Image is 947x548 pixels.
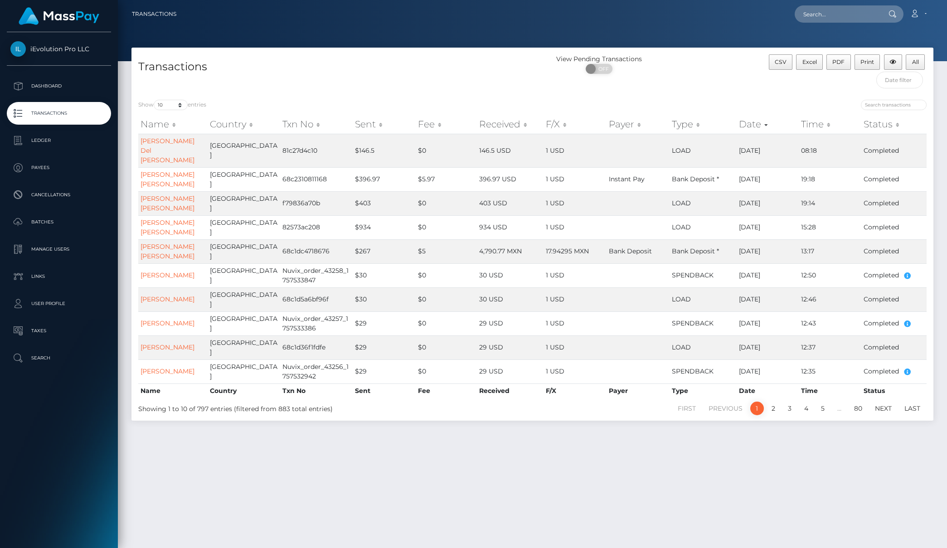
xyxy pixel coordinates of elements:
[141,194,194,212] a: [PERSON_NAME] [PERSON_NAME]
[802,58,817,65] span: Excel
[737,263,799,287] td: [DATE]
[416,263,477,287] td: $0
[477,191,544,215] td: 403 USD
[353,311,416,335] td: $29
[141,343,194,351] a: [PERSON_NAME]
[544,359,607,383] td: 1 USD
[477,287,544,311] td: 30 USD
[141,242,194,260] a: [PERSON_NAME] [PERSON_NAME]
[7,347,111,369] a: Search
[861,191,927,215] td: Completed
[138,401,459,414] div: Showing 1 to 10 of 797 entries (filtered from 883 total entries)
[737,215,799,239] td: [DATE]
[609,175,645,183] span: Instant Pay
[799,287,861,311] td: 12:46
[861,287,927,311] td: Completed
[7,156,111,179] a: Payees
[737,383,799,398] th: Date
[7,238,111,261] a: Manage Users
[870,402,897,415] a: Next
[861,134,927,167] td: Completed
[544,167,607,191] td: 1 USD
[280,311,353,335] td: Nuvix_order_43257_1757533386
[544,311,607,335] td: 1 USD
[533,54,666,64] div: View Pending Transactions
[609,247,652,255] span: Bank Deposit
[861,263,927,287] td: Completed
[132,5,176,24] a: Transactions
[783,402,796,415] a: 3
[7,129,111,152] a: Ledger
[353,134,416,167] td: $146.5
[416,115,477,133] th: Fee: activate to sort column ascending
[670,115,736,133] th: Type: activate to sort column ascending
[10,188,107,202] p: Cancellations
[280,134,353,167] td: 81c27d4c10
[795,5,880,23] input: Search...
[7,292,111,315] a: User Profile
[10,41,26,57] img: iEvolution Pro LLC
[799,115,861,133] th: Time: activate to sort column ascending
[796,54,823,70] button: Excel
[477,115,544,133] th: Received: activate to sort column ascending
[416,287,477,311] td: $0
[799,215,861,239] td: 15:28
[477,134,544,167] td: 146.5 USD
[10,215,107,229] p: Batches
[208,287,280,311] td: [GEOGRAPHIC_DATA]
[208,383,280,398] th: Country
[544,335,607,359] td: 1 USD
[849,402,867,415] a: 80
[544,115,607,133] th: F/X: activate to sort column ascending
[416,134,477,167] td: $0
[10,270,107,283] p: Links
[832,58,845,65] span: PDF
[544,239,607,263] td: 17.94295 MXN
[855,54,880,70] button: Print
[799,335,861,359] td: 12:37
[280,167,353,191] td: 68c2310811168
[10,242,107,256] p: Manage Users
[670,263,736,287] td: SPENDBACK
[138,59,526,75] h4: Transactions
[544,383,607,398] th: F/X
[607,383,670,398] th: Payer
[208,335,280,359] td: [GEOGRAPHIC_DATA]
[799,383,861,398] th: Time
[670,359,736,383] td: SPENDBACK
[737,134,799,167] td: [DATE]
[912,58,919,65] span: All
[799,239,861,263] td: 13:17
[353,335,416,359] td: $29
[416,359,477,383] td: $0
[906,54,925,70] button: All
[861,335,927,359] td: Completed
[353,215,416,239] td: $934
[416,191,477,215] td: $0
[19,7,99,25] img: MassPay Logo
[280,335,353,359] td: 68c1d36f1fdfe
[141,319,194,327] a: [PERSON_NAME]
[353,359,416,383] td: $29
[860,58,874,65] span: Print
[799,402,813,415] a: 4
[670,383,736,398] th: Type
[10,79,107,93] p: Dashboard
[10,351,107,365] p: Search
[799,311,861,335] td: 12:43
[670,191,736,215] td: LOAD
[416,311,477,335] td: $0
[208,215,280,239] td: [GEOGRAPHIC_DATA]
[7,265,111,288] a: Links
[670,311,736,335] td: SPENDBACK
[861,115,927,133] th: Status: activate to sort column ascending
[208,115,280,133] th: Country: activate to sort column ascending
[477,215,544,239] td: 934 USD
[799,167,861,191] td: 19:18
[280,239,353,263] td: 68c1dc4718676
[7,45,111,53] span: iEvolution Pro LLC
[280,115,353,133] th: Txn No: activate to sort column ascending
[208,134,280,167] td: [GEOGRAPHIC_DATA]
[416,335,477,359] td: $0
[353,239,416,263] td: $267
